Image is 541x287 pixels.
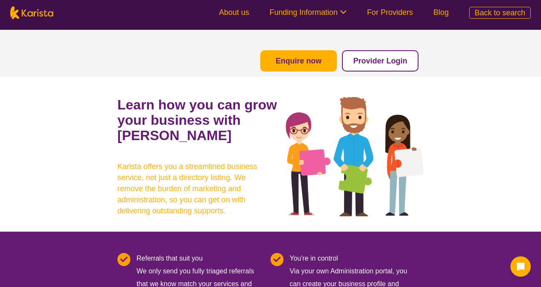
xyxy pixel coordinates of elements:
b: Learn how you can grow your business with [PERSON_NAME] [117,97,277,143]
a: Enquire now [276,57,322,65]
img: Tick [270,253,284,266]
a: Back to search [469,7,531,19]
a: Funding Information [270,8,347,17]
b: You're in control [290,255,338,262]
b: Referrals that suit you [137,255,203,262]
span: Back to search [475,9,525,17]
a: About us [219,8,249,17]
a: Blog [433,8,449,17]
img: grow your business with Karista [286,97,424,216]
a: For Providers [367,8,413,17]
img: Karista logo [10,6,53,19]
a: Provider Login [353,57,407,65]
img: Tick [117,253,131,266]
b: Karista offers you a streamlined business service, not just a directory listing. We remove the bu... [117,161,270,216]
button: Provider Login [342,50,419,72]
button: Enquire now [260,50,337,72]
